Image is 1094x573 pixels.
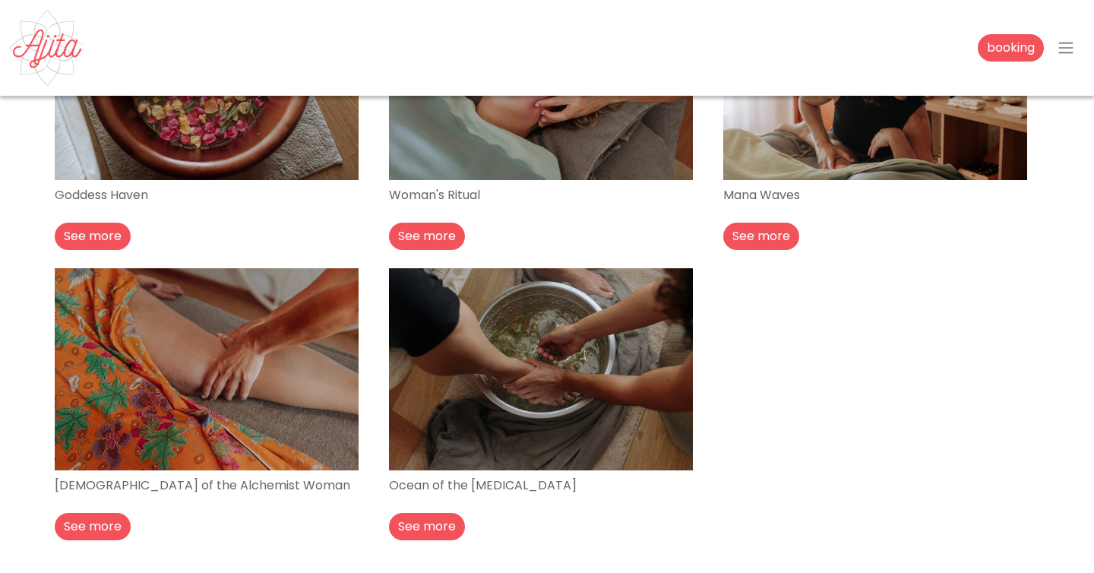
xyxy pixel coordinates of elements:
button: See more [723,223,799,250]
p: Ocean of the [MEDICAL_DATA] [389,470,705,501]
p: [DEMOGRAPHIC_DATA] of the Alchemist Woman [55,470,371,501]
p: Goddess Haven [55,180,371,211]
img: Temple of the Alchemist Woman - Ajita Feminine Massage - Ribamar, Ericeira [55,268,359,470]
button: See more [389,223,465,250]
a: [DEMOGRAPHIC_DATA] of the Alchemist Woman See more [55,359,371,534]
button: See more [55,223,131,250]
button: See more [55,513,131,540]
a: Goddess Haven See more [55,69,371,244]
p: Mana Waves [723,180,1039,211]
p: Woman's Ritual [389,180,705,211]
a: booking [978,34,1044,62]
a: Mana Waves See more [723,69,1039,244]
img: Ocean of the Muse - Ajita Feminine Massage - Ribamar, Ericeira [389,268,693,470]
button: See more [389,513,465,540]
a: Woman's Ritual See more [389,69,705,244]
img: Ajita Feminine Massage - Ribamar, Ericeira [9,10,85,86]
a: Ocean of the [MEDICAL_DATA] See more [389,359,705,534]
